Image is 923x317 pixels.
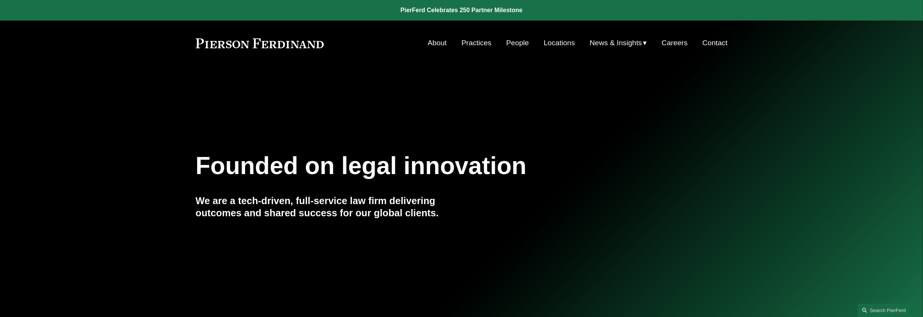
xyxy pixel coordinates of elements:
h4: We are a tech-driven, full-service law firm delivering outcomes and shared success for our global... [196,195,462,219]
a: Careers [662,36,687,50]
a: folder dropdown [590,36,647,50]
a: Locations [544,36,575,50]
a: Practices [461,36,491,50]
a: About [427,36,446,50]
h1: Founded on legal innovation [196,152,639,180]
a: Search this site [858,304,911,317]
a: Contact [702,36,727,50]
span: News & Insights [590,36,642,50]
a: People [506,36,529,50]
